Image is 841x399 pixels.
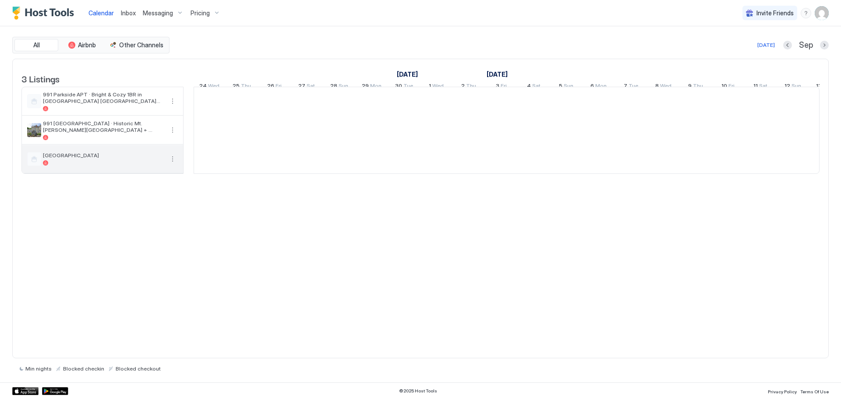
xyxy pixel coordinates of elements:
span: 11 [753,82,758,92]
span: Inbox [121,9,136,17]
span: Wed [208,82,219,92]
button: More options [167,154,178,164]
button: Next month [820,41,829,49]
a: Privacy Policy [768,386,797,395]
div: User profile [815,6,829,20]
span: Blocked checkin [63,365,104,372]
a: October 10, 2025 [719,81,737,93]
span: 1 [429,82,431,92]
span: 5 [559,82,562,92]
span: 6 [590,82,594,92]
span: 13 [816,82,822,92]
a: September 29, 2025 [360,81,384,93]
span: 9 [688,82,692,92]
span: Fri [501,82,507,92]
span: 10 [721,82,727,92]
a: October 9, 2025 [686,81,705,93]
div: listing image [27,123,41,137]
span: Wed [660,82,671,92]
span: Fri [728,82,735,92]
span: Terms Of Use [800,389,829,394]
span: Wed [432,82,444,92]
a: September 9, 2025 [395,68,420,81]
span: 7 [624,82,627,92]
span: 30 [395,82,402,92]
span: 3 [496,82,499,92]
span: Messaging [143,9,173,17]
a: October 12, 2025 [782,81,803,93]
a: September 30, 2025 [393,81,415,93]
span: Sat [307,82,315,92]
span: 29 [362,82,369,92]
span: Pricing [191,9,210,17]
span: Blocked checkout [116,365,161,372]
span: All [33,41,40,49]
span: Tue [403,82,413,92]
a: October 2, 2025 [459,81,478,93]
span: 991 Parkside APT · Bright & Cozy 1BR in [GEOGRAPHIC_DATA] [GEOGRAPHIC_DATA][PERSON_NAME] + Parking [43,91,164,104]
span: 991 [GEOGRAPHIC_DATA] · Historic Mt. [PERSON_NAME][GEOGRAPHIC_DATA] + [GEOGRAPHIC_DATA] + Parking [43,120,164,133]
span: 8 [655,82,659,92]
span: Sun [564,82,573,92]
span: © 2025 Host Tools [399,388,437,394]
span: 2 [461,82,465,92]
button: Previous month [783,41,792,49]
a: October 3, 2025 [494,81,509,93]
span: 12 [784,82,790,92]
a: October 5, 2025 [557,81,576,93]
a: September 24, 2025 [197,81,222,93]
a: September 26, 2025 [265,81,284,93]
span: 26 [267,82,274,92]
span: Sat [759,82,767,92]
span: 25 [233,82,240,92]
a: October 8, 2025 [653,81,674,93]
span: Thu [693,82,703,92]
span: 27 [298,82,305,92]
button: More options [167,125,178,135]
a: Terms Of Use [800,386,829,395]
span: [GEOGRAPHIC_DATA] [43,152,164,159]
span: Sun [339,82,348,92]
span: 4 [527,82,531,92]
span: Tue [629,82,638,92]
a: October 4, 2025 [525,81,543,93]
div: [DATE] [757,41,775,49]
span: Sun [792,82,801,92]
span: Sat [532,82,541,92]
span: 28 [330,82,337,92]
span: Other Channels [119,41,163,49]
button: [DATE] [756,40,776,50]
button: More options [167,96,178,106]
a: October 11, 2025 [751,81,770,93]
button: Other Channels [106,39,167,51]
div: menu [167,154,178,164]
a: October 7, 2025 [622,81,640,93]
a: Google Play Store [42,387,68,395]
div: menu [167,96,178,106]
span: Sep [799,40,813,50]
div: menu [801,8,811,18]
span: Airbnb [78,41,96,49]
a: Host Tools Logo [12,7,78,20]
span: Invite Friends [756,9,794,17]
a: App Store [12,387,39,395]
span: Mon [370,82,382,92]
button: All [14,39,58,51]
span: Calendar [88,9,114,17]
span: Min nights [25,365,52,372]
span: 3 Listings [21,72,60,85]
a: October 1, 2025 [484,68,510,81]
span: Fri [276,82,282,92]
a: October 6, 2025 [588,81,609,93]
a: September 27, 2025 [296,81,317,93]
span: Mon [595,82,607,92]
a: Calendar [88,8,114,18]
span: Privacy Policy [768,389,797,394]
a: October 13, 2025 [814,81,837,93]
span: 24 [199,82,207,92]
a: September 28, 2025 [328,81,350,93]
a: September 25, 2025 [230,81,253,93]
